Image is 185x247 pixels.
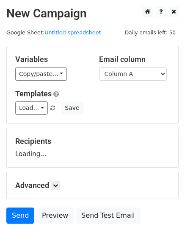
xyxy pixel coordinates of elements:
small: Google Sheet: [6,29,101,36]
span: Daily emails left: 50 [122,28,179,37]
h2: New Campaign [6,6,179,21]
a: Templates [15,89,52,98]
h5: Email column [99,55,170,64]
a: Load... [15,101,48,115]
h5: Advanced [15,181,170,190]
a: Send [6,208,34,224]
button: Save [61,101,83,115]
a: Untitled spreadsheet [44,29,101,36]
div: Loading... [15,137,170,159]
h5: Recipients [15,137,170,146]
a: Daily emails left: 50 [122,29,179,36]
a: Copy/paste... [15,67,67,81]
h5: Variables [15,55,86,64]
a: Preview [36,208,74,224]
a: Send Test Email [76,208,140,224]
